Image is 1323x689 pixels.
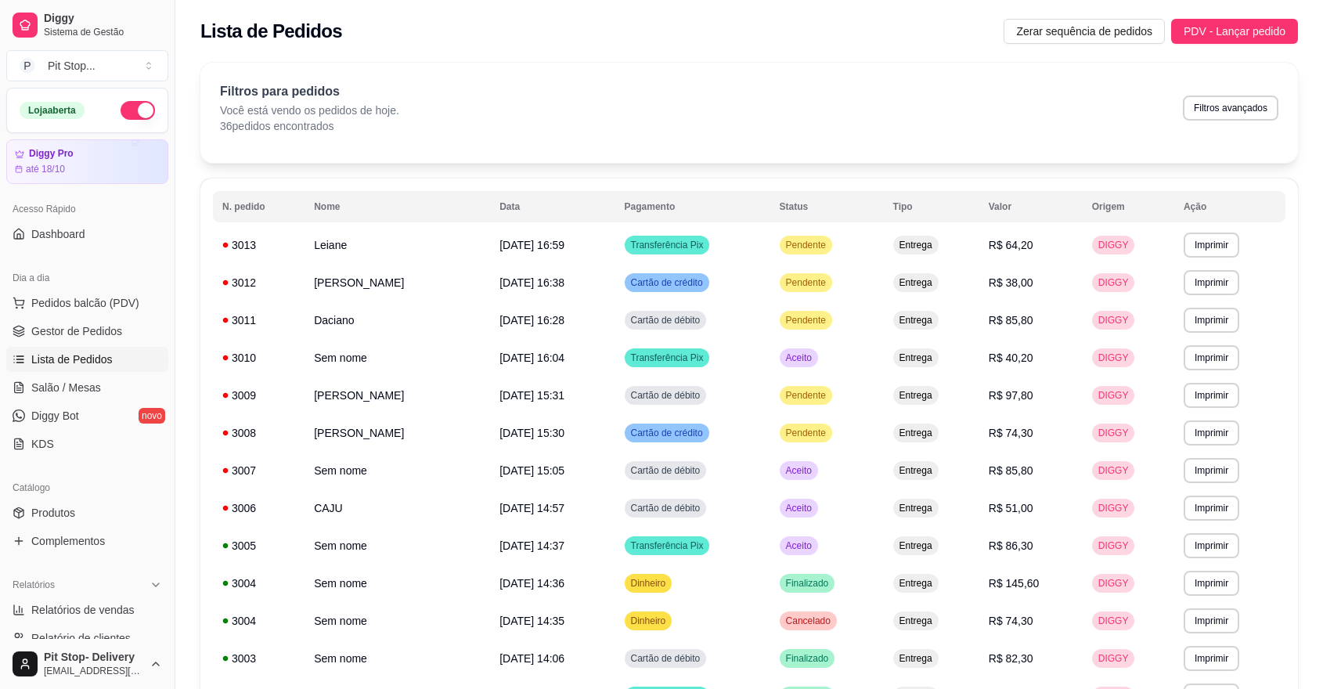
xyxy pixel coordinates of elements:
a: Diggy Proaté 18/10 [6,139,168,184]
th: Ação [1174,191,1285,222]
button: Zerar sequência de pedidos [1004,19,1165,44]
div: Dia a dia [6,265,168,290]
td: Sem nome [305,527,490,565]
span: Entrega [896,577,935,590]
span: Pendente [783,314,829,326]
a: Lista de Pedidos [6,347,168,372]
span: Cartão de débito [628,314,704,326]
div: 3011 [222,312,295,328]
td: Leiane [305,226,490,264]
a: DiggySistema de Gestão [6,6,168,44]
button: Imprimir [1184,383,1239,408]
span: Sistema de Gestão [44,26,162,38]
a: Relatório de clientes [6,626,168,651]
div: 3004 [222,575,295,591]
a: Gestor de Pedidos [6,319,168,344]
div: 3012 [222,275,295,290]
span: DIGGY [1095,427,1132,439]
span: Entrega [896,389,935,402]
span: KDS [31,436,54,452]
span: R$ 74,30 [989,615,1033,627]
span: Entrega [896,427,935,439]
button: Imprimir [1184,308,1239,333]
td: Sem nome [305,602,490,640]
span: Dashboard [31,226,85,242]
span: Cartão de débito [628,502,704,514]
button: Imprimir [1184,571,1239,596]
span: Transferência Pix [628,539,707,552]
span: Diggy Bot [31,408,79,424]
span: Cartão de débito [628,389,704,402]
span: R$ 40,20 [989,352,1033,364]
span: Aceito [783,352,815,364]
span: Produtos [31,505,75,521]
button: Imprimir [1184,496,1239,521]
button: Imprimir [1184,420,1239,446]
button: Filtros avançados [1183,96,1278,121]
span: DIGGY [1095,276,1132,289]
span: [DATE] 14:37 [499,539,564,552]
span: Aceito [783,502,815,514]
div: 3013 [222,237,295,253]
span: DIGGY [1095,615,1132,627]
span: Relatórios de vendas [31,602,135,618]
span: Relatório de clientes [31,630,131,646]
a: KDS [6,431,168,456]
span: Relatórios [13,579,55,591]
a: Dashboard [6,222,168,247]
span: [EMAIL_ADDRESS][DOMAIN_NAME] [44,665,143,677]
span: Transferência Pix [628,352,707,364]
span: Entrega [896,652,935,665]
th: Nome [305,191,490,222]
div: 3004 [222,613,295,629]
span: R$ 85,80 [989,464,1033,477]
span: Finalizado [783,577,832,590]
td: Sem nome [305,640,490,677]
h2: Lista de Pedidos [200,19,342,44]
div: Catálogo [6,475,168,500]
span: Entrega [896,615,935,627]
td: Daciano [305,301,490,339]
td: Sem nome [305,452,490,489]
span: Entrega [896,464,935,477]
a: Relatórios de vendas [6,597,168,622]
div: 3003 [222,651,295,666]
div: 3005 [222,538,295,554]
td: CAJU [305,489,490,527]
button: Imprimir [1184,458,1239,483]
span: Cartão de débito [628,464,704,477]
span: Dinheiro [628,615,669,627]
span: [DATE] 16:28 [499,314,564,326]
span: Aceito [783,464,815,477]
span: Pendente [783,427,829,439]
a: Produtos [6,500,168,525]
span: Entrega [896,314,935,326]
article: Diggy Pro [29,148,74,160]
div: Acesso Rápido [6,197,168,222]
th: Valor [979,191,1083,222]
div: Pit Stop ... [48,58,96,74]
th: Tipo [884,191,979,222]
button: Imprimir [1184,233,1239,258]
span: [DATE] 15:31 [499,389,564,402]
span: R$ 74,30 [989,427,1033,439]
span: R$ 145,60 [989,577,1040,590]
span: Entrega [896,502,935,514]
td: [PERSON_NAME] [305,414,490,452]
span: [DATE] 14:57 [499,502,564,514]
button: Select a team [6,50,168,81]
span: DIGGY [1095,464,1132,477]
span: [DATE] 15:30 [499,427,564,439]
button: Imprimir [1184,646,1239,671]
span: R$ 64,20 [989,239,1033,251]
span: Cartão de débito [628,652,704,665]
span: DIGGY [1095,389,1132,402]
div: 3007 [222,463,295,478]
span: Salão / Mesas [31,380,101,395]
span: DIGGY [1095,314,1132,326]
button: Pit Stop- Delivery[EMAIL_ADDRESS][DOMAIN_NAME] [6,645,168,683]
span: DIGGY [1095,577,1132,590]
span: Entrega [896,276,935,289]
span: DIGGY [1095,502,1132,514]
span: Aceito [783,539,815,552]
